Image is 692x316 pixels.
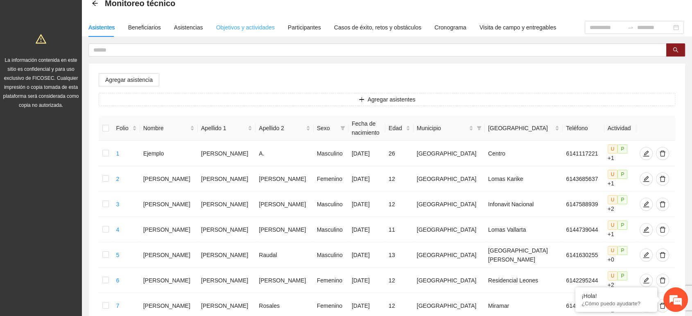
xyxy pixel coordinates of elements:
td: [PERSON_NAME] [140,242,198,268]
td: Lomas Vallarta [485,217,563,242]
span: [GEOGRAPHIC_DATA] [488,124,553,133]
td: [PERSON_NAME] [256,192,313,217]
th: Nombre [140,116,198,141]
span: to [627,24,634,31]
td: 6142295244 [563,268,604,293]
span: filter [475,122,483,134]
span: Apellido 1 [201,124,246,133]
td: [PERSON_NAME] [198,141,256,166]
td: +1 [604,141,636,166]
td: Masculino [314,141,348,166]
span: Municipio [417,124,467,133]
td: [GEOGRAPHIC_DATA] [414,166,485,192]
p: ¿Cómo puedo ayudarte? [581,300,651,307]
span: U [608,246,618,255]
td: +2 [604,268,636,293]
span: plus [359,97,364,103]
div: Minimizar ventana de chat en vivo [134,4,154,24]
div: Cronograma [434,23,466,32]
td: [GEOGRAPHIC_DATA] [414,217,485,242]
td: [PERSON_NAME] [198,166,256,192]
td: [PERSON_NAME] [140,166,198,192]
span: delete [656,226,669,233]
span: P [617,170,627,179]
td: [PERSON_NAME] [140,192,198,217]
td: 6141117221 [563,141,604,166]
td: Lomas Karike [485,166,563,192]
td: 12 [385,268,414,293]
td: +0 [604,242,636,268]
span: Apellido 2 [259,124,304,133]
span: P [617,144,627,153]
a: 7 [116,302,119,309]
span: Agregar asistencia [105,75,153,84]
div: Asistencias [174,23,203,32]
th: Teléfono [563,116,604,141]
button: search [666,43,685,56]
td: Infonavit Nacional [485,192,563,217]
td: [PERSON_NAME] [140,217,198,242]
span: Nombre [143,124,188,133]
td: 6144739044 [563,217,604,242]
div: ¡Hola! [581,293,651,299]
td: 13 [385,242,414,268]
td: [GEOGRAPHIC_DATA] [414,192,485,217]
td: [PERSON_NAME] [198,268,256,293]
span: delete [656,150,669,157]
a: 1 [116,150,119,157]
span: P [617,221,627,230]
span: delete [656,252,669,258]
td: 12 [385,166,414,192]
td: 26 [385,141,414,166]
button: delete [656,172,669,185]
span: edit [640,277,652,284]
td: [DATE] [348,192,385,217]
span: U [608,221,618,230]
span: delete [656,201,669,208]
td: Femenino [314,166,348,192]
a: 2 [116,176,119,182]
div: Visita de campo y entregables [479,23,556,32]
div: Beneficiarios [128,23,161,32]
td: [GEOGRAPHIC_DATA] [414,141,485,166]
td: [GEOGRAPHIC_DATA][PERSON_NAME] [485,242,563,268]
td: [PERSON_NAME] [256,166,313,192]
td: [DATE] [348,141,385,166]
span: delete [656,302,669,309]
td: [PERSON_NAME] [256,217,313,242]
td: Residencial Leones [485,268,563,293]
span: filter [340,126,345,131]
span: Edad [389,124,404,133]
div: Participantes [288,23,321,32]
span: edit [640,226,652,233]
td: [PERSON_NAME] [256,268,313,293]
td: 6143685637 [563,166,604,192]
span: swap-right [627,24,634,31]
td: [PERSON_NAME] [198,217,256,242]
td: [GEOGRAPHIC_DATA] [414,268,485,293]
td: [PERSON_NAME] [140,268,198,293]
span: delete [656,277,669,284]
span: La información contenida en este sitio es confidencial y para uso exclusivo de FICOSEC. Cualquier... [3,57,79,108]
div: Chatee con nosotros ahora [43,42,138,52]
th: Apellido 1 [198,116,256,141]
td: +2 [604,192,636,217]
button: delete [656,147,669,160]
td: +1 [604,166,636,192]
textarea: Escriba su mensaje y pulse “Intro” [4,223,156,252]
button: delete [656,223,669,236]
td: Masculino [314,192,348,217]
span: filter [477,126,482,131]
button: plusAgregar asistentes [99,93,675,106]
span: P [617,271,627,280]
th: Edad [385,116,414,141]
span: edit [640,201,652,208]
span: U [608,170,618,179]
button: edit [640,274,653,287]
th: Apellido 2 [256,116,313,141]
a: 6 [116,277,119,284]
button: edit [640,172,653,185]
button: delete [656,248,669,262]
button: edit [640,223,653,236]
th: Actividad [604,116,636,141]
